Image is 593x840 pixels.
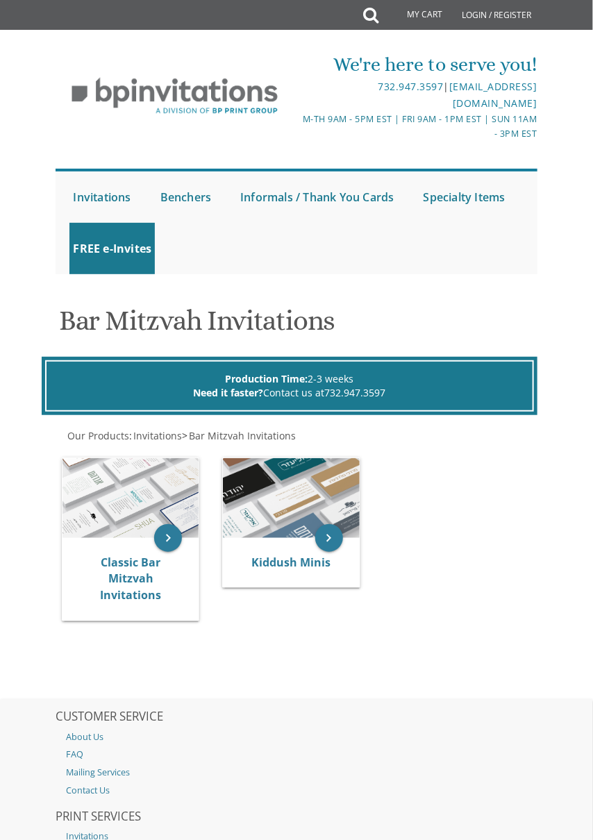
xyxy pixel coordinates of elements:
a: Mailing Services [56,764,537,782]
img: Classic Bar Mitzvah Invitations [62,458,199,538]
a: Kiddush Minis [251,555,331,570]
a: Bar Mitzvah Invitations [187,429,296,442]
a: Our Products [66,429,129,442]
a: [EMAIL_ADDRESS][DOMAIN_NAME] [449,80,537,110]
span: Need it faster? [193,386,263,399]
a: About Us [56,728,537,746]
img: BP Invitation Loft [56,67,294,125]
div: We're here to serve you! [297,51,537,78]
h1: Bar Mitzvah Invitations [59,305,534,346]
span: Production Time: [225,372,308,385]
a: keyboard_arrow_right [315,524,343,552]
a: Specialty Items [420,171,509,223]
h2: PRINT SERVICES [56,811,537,825]
div: M-Th 9am - 5pm EST | Fri 9am - 1pm EST | Sun 11am - 3pm EST [297,112,537,142]
span: Invitations [133,429,182,442]
h2: CUSTOMER SERVICE [56,710,537,724]
span: > [182,429,296,442]
div: : [56,429,537,443]
a: My Cart [377,1,452,29]
img: Kiddush Minis [223,458,359,537]
div: 2-3 weeks Contact us at [45,360,534,412]
a: keyboard_arrow_right [154,524,182,552]
a: Invitations [69,171,134,223]
a: 732.947.3597 [324,386,385,399]
a: FREE e-Invites [69,223,155,274]
a: Classic Bar Mitzvah Invitations [100,555,161,603]
a: Informals / Thank You Cards [237,171,397,223]
a: Contact Us [56,782,537,800]
div: | [297,78,537,112]
a: Invitations [132,429,182,442]
a: 732.947.3597 [378,80,444,93]
span: Bar Mitzvah Invitations [189,429,296,442]
a: FAQ [56,746,537,764]
a: Benchers [157,171,215,223]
